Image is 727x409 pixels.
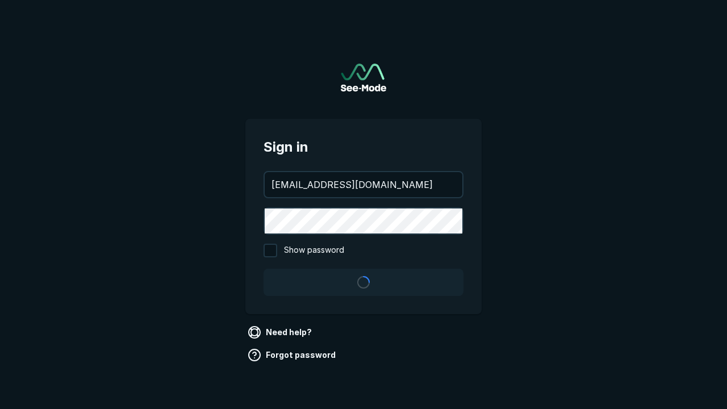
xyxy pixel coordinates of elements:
a: Forgot password [245,346,340,364]
span: Show password [284,244,344,257]
img: See-Mode Logo [341,64,386,91]
a: Go to sign in [341,64,386,91]
span: Sign in [264,137,463,157]
a: Need help? [245,323,316,341]
input: your@email.com [265,172,462,197]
